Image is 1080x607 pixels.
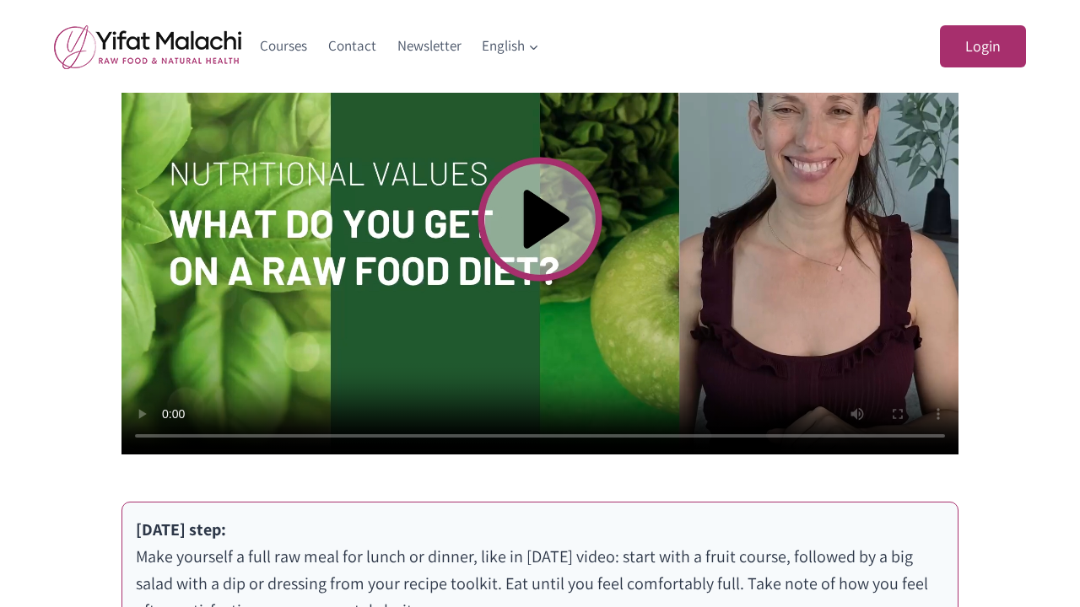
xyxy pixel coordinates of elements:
a: Newsletter [386,26,472,67]
a: Courses [250,26,318,67]
button: Child menu of English [472,26,550,67]
nav: Primary Navigation [250,26,550,67]
a: Contact [318,26,387,67]
a: Login [940,25,1026,68]
strong: [DATE] step: [136,518,226,540]
img: yifat_logo41_en.png [54,24,241,69]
